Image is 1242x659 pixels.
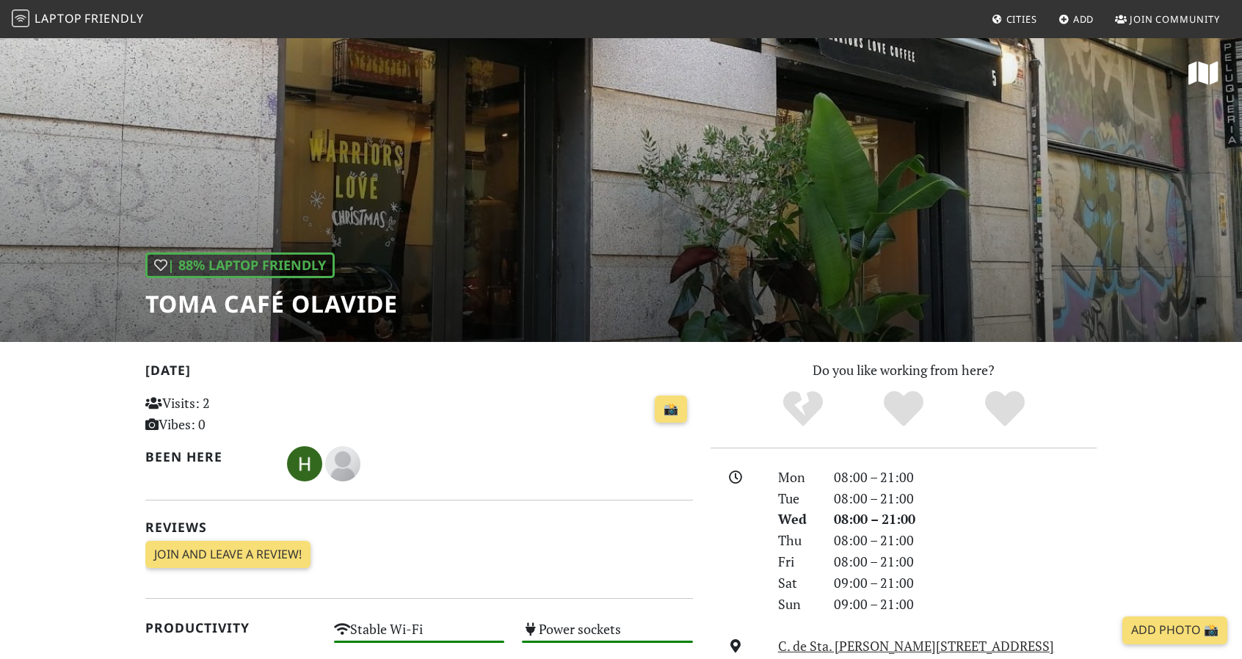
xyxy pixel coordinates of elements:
div: | 88% Laptop Friendly [145,252,335,278]
div: Sat [769,572,825,594]
h2: Been here [145,449,269,465]
span: Friendly [84,10,143,26]
img: LaptopFriendly [12,10,29,27]
div: Wed [769,509,825,530]
h1: Toma Café Olavide [145,290,398,318]
p: Do you like working from here? [711,360,1097,381]
span: Join Community [1130,12,1220,26]
div: Definitely! [954,389,1056,429]
div: Fri [769,551,825,572]
a: LaptopFriendly LaptopFriendly [12,7,144,32]
div: Power sockets [513,617,702,655]
span: Haley Grant [287,454,325,471]
h2: [DATE] [145,363,693,384]
a: Add [1053,6,1100,32]
a: Add Photo 📸 [1122,616,1227,644]
div: 09:00 – 21:00 [825,572,1105,594]
div: Stable Wi-Fi [325,617,514,655]
div: No [752,389,854,429]
a: Join Community [1109,6,1226,32]
a: C. de Sta. [PERSON_NAME][STREET_ADDRESS] [778,637,1054,655]
div: 08:00 – 21:00 [825,551,1105,572]
div: 09:00 – 21:00 [825,594,1105,615]
span: Laptop [34,10,82,26]
a: Cities [986,6,1043,32]
div: 08:00 – 21:00 [825,467,1105,488]
h2: Reviews [145,520,693,535]
div: Thu [769,530,825,551]
div: 08:00 – 21:00 [825,509,1105,530]
img: blank-535327c66bd565773addf3077783bbfce4b00ec00e9fd257753287c682c7fa38.png [325,446,360,481]
p: Visits: 2 Vibes: 0 [145,393,316,435]
span: Cities [1006,12,1037,26]
a: Join and leave a review! [145,541,310,569]
span: Heather Evans [325,454,360,471]
div: 08:00 – 21:00 [825,488,1105,509]
h2: Productivity [145,620,316,636]
div: Sun [769,594,825,615]
div: Mon [769,467,825,488]
div: Tue [769,488,825,509]
img: 3895-haley.jpg [287,446,322,481]
div: Yes [853,389,954,429]
span: Add [1073,12,1094,26]
div: 08:00 – 21:00 [825,530,1105,551]
a: 📸 [655,396,687,423]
